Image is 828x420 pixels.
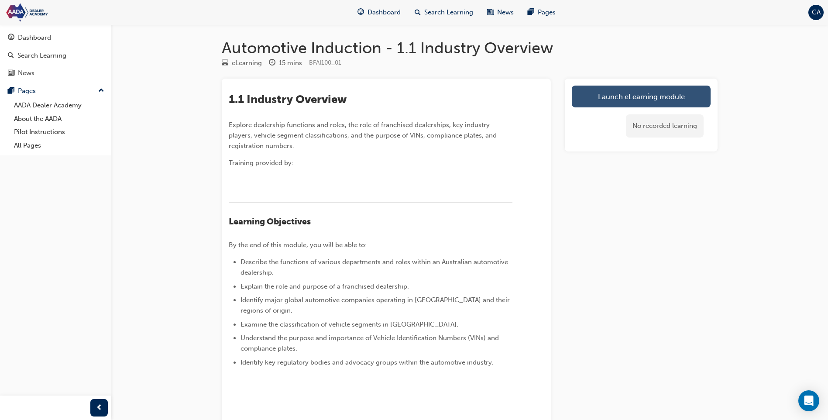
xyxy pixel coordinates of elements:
span: clock-icon [269,59,275,67]
h1: Automotive Induction - 1.1 Industry Overview [222,38,718,58]
span: Identify key regulatory bodies and advocacy groups within the automotive industry. [240,358,494,366]
span: 1.1 Industry Overview [229,93,347,106]
span: prev-icon [96,403,103,413]
span: CA [812,7,821,17]
a: news-iconNews [480,3,521,21]
div: Type [222,58,262,69]
a: AADA Dealer Academy [10,99,108,112]
span: Describe the functions of various departments and roles within an Australian automotive dealership. [240,258,510,276]
button: Pages [3,83,108,99]
div: Open Intercom Messenger [798,390,819,411]
button: CA [808,5,824,20]
span: learningResourceType_ELEARNING-icon [222,59,228,67]
div: Dashboard [18,33,51,43]
div: Search Learning [17,51,66,61]
div: News [18,68,34,78]
div: Pages [18,86,36,96]
span: search-icon [8,52,14,60]
span: guage-icon [8,34,14,42]
a: pages-iconPages [521,3,563,21]
span: Identify major global automotive companies operating in [GEOGRAPHIC_DATA] and their regions of or... [240,296,512,314]
span: guage-icon [357,7,364,18]
a: All Pages [10,139,108,152]
a: Search Learning [3,48,108,64]
span: By the end of this module, you will be able to: [229,241,367,249]
a: Launch eLearning module [572,86,711,107]
span: Learning Objectives [229,217,311,227]
span: Explain the role and purpose of a franchised dealership. [240,282,409,290]
span: search-icon [415,7,421,18]
span: Pages [538,7,556,17]
span: pages-icon [528,7,534,18]
span: up-icon [98,85,104,96]
div: 15 mins [279,58,302,68]
span: news-icon [487,7,494,18]
a: About the AADA [10,112,108,126]
span: Learning resource code [309,59,341,66]
div: Duration [269,58,302,69]
span: news-icon [8,69,14,77]
a: News [3,65,108,81]
span: Examine the classification of vehicle segments in [GEOGRAPHIC_DATA]. [240,320,458,328]
span: News [497,7,514,17]
span: Training provided by: [229,159,293,167]
div: eLearning [232,58,262,68]
span: Explore dealership functions and roles, the role of franchised dealerships, key industry players,... [229,121,498,150]
a: Pilot Instructions [10,125,108,139]
span: Understand the purpose and importance of Vehicle Identification Numbers (VINs) and compliance pla... [240,334,501,352]
a: Dashboard [3,30,108,46]
a: search-iconSearch Learning [408,3,480,21]
a: guage-iconDashboard [350,3,408,21]
span: Search Learning [424,7,473,17]
div: No recorded learning [626,114,704,138]
span: Dashboard [368,7,401,17]
button: DashboardSearch LearningNews [3,28,108,83]
img: Trak [4,3,105,22]
span: pages-icon [8,87,14,95]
